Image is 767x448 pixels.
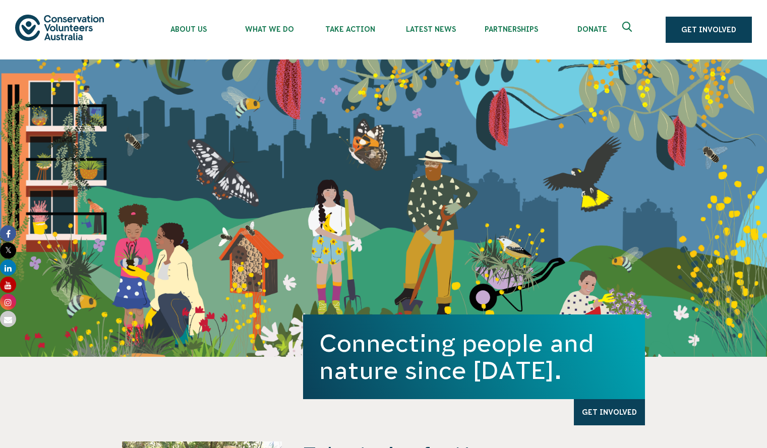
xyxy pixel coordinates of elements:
[148,25,229,33] span: About Us
[622,22,635,38] span: Expand search box
[310,25,390,33] span: Take Action
[15,15,104,40] img: logo.svg
[616,18,640,42] button: Expand search box Close search box
[666,17,752,43] a: Get Involved
[390,25,471,33] span: Latest News
[574,399,645,425] a: Get Involved
[552,25,632,33] span: Donate
[319,330,629,384] h1: Connecting people and nature since [DATE].
[229,25,310,33] span: What We Do
[471,25,552,33] span: Partnerships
